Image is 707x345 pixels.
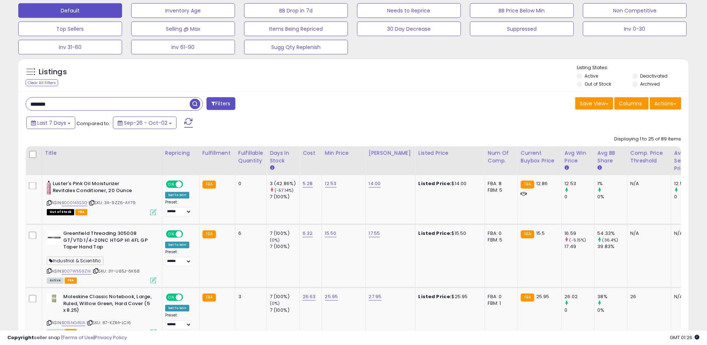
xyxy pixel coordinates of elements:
div: Min Price [325,149,363,157]
button: BB Price Below Min [470,3,574,18]
b: Listed Price: [419,293,452,300]
div: seller snap | | [7,334,127,341]
span: OFF [182,295,194,301]
button: Columns [615,97,649,110]
div: 7 (100%) [270,244,299,250]
label: Deactivated [640,73,668,79]
button: Top Sellers [18,22,122,36]
div: [PERSON_NAME] [369,149,412,157]
b: Moleskine Classic Notebook, Large, Ruled, Willow Green, Hard Cover (5 x 8.25) [63,294,152,316]
div: 38% [598,294,627,300]
strong: Copyright [7,334,34,341]
span: Columns [619,100,642,107]
div: 1% [598,181,627,187]
a: 15.50 [325,230,337,237]
small: FBA [521,230,534,239]
b: Listed Price: [419,230,452,237]
div: 12.53 [565,181,594,187]
div: Title [45,149,159,157]
div: 0 [238,181,261,187]
span: 25.95 [536,293,549,300]
button: Filters [207,97,235,110]
div: FBM: 5 [488,237,512,244]
span: ON [167,295,176,301]
span: All listings that are currently out of stock and unavailable for purchase on Amazon [47,209,74,215]
button: Inventory Age [131,3,235,18]
a: Terms of Use [63,334,94,341]
div: Avg Selling Price [674,149,701,172]
div: 6 [238,230,261,237]
div: 0 [565,194,594,200]
div: Set To Min [165,242,190,248]
div: ASIN: [47,181,156,215]
span: Last 7 Days [37,119,66,127]
a: 25.95 [325,293,338,301]
button: Inv 61-90 [131,40,235,55]
small: FBA [521,181,534,189]
span: | SKU: 87-KZR4-LCI6 [87,320,131,326]
div: Preset: [165,250,194,266]
div: Days In Stock [270,149,296,165]
span: 15.5 [536,230,545,237]
button: Needs to Reprice [357,3,461,18]
div: Num of Comp. [488,149,515,165]
label: Active [585,73,598,79]
div: $15.50 [419,230,479,237]
div: N/A [631,230,666,237]
button: Default [18,3,122,18]
div: $25.95 [419,294,479,300]
div: Displaying 1 to 25 of 89 items [615,136,681,143]
small: (-5.15%) [570,237,586,243]
a: B015NG451A [62,320,86,326]
div: Set To Min [165,305,190,312]
button: Sep-26 - Oct-02 [113,117,177,129]
span: 2025-10-10 01:26 GMT [670,334,700,341]
div: Avg BB Share [598,149,624,165]
button: Save View [575,97,613,110]
label: Out of Stock [585,81,612,87]
span: All listings currently available for purchase on Amazon [47,278,64,284]
div: Fulfillment [203,149,232,157]
small: FBA [203,294,216,302]
div: 7 (100%) [270,230,299,237]
button: Inv 0-30 [583,22,687,36]
small: Days In Stock. [270,165,274,171]
div: 16.59 [565,230,594,237]
small: FBA [203,230,216,239]
b: Listed Price: [419,180,452,187]
div: 26 [631,294,666,300]
button: Last 7 Days [26,117,75,129]
small: Avg BB Share. [598,165,602,171]
a: 6.32 [303,230,313,237]
label: Archived [640,81,660,87]
div: 3 (42.86%) [270,181,299,187]
span: Compared to: [76,120,110,127]
div: FBA: 8 [488,181,512,187]
div: ASIN: [47,230,156,283]
div: 7 (100%) [270,294,299,300]
button: Actions [650,97,681,110]
div: FBM: 5 [488,187,512,194]
div: Repricing [165,149,196,157]
span: FBA [75,209,88,215]
div: Cost [303,149,319,157]
button: BB Drop in 7d [244,3,348,18]
button: Inv 31-60 [18,40,122,55]
small: (0%) [270,301,280,307]
small: FBA [203,181,216,189]
div: $14.00 [419,181,479,187]
div: Avg Win Price [565,149,591,165]
a: 17.55 [369,230,380,237]
div: 0 [674,194,704,200]
div: Fulfillable Quantity [238,149,264,165]
a: Privacy Policy [95,334,127,341]
span: 12.86 [536,180,548,187]
div: FBA: 0 [488,294,512,300]
div: 26.02 [565,294,594,300]
div: 7 (100%) [270,194,299,200]
h5: Listings [39,67,67,77]
small: (36.4%) [602,237,619,243]
button: Sugg Qty Replenish [244,40,348,55]
img: 41zRVNFEwGL._SL40_.jpg [47,181,51,195]
div: N/A [674,294,699,300]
